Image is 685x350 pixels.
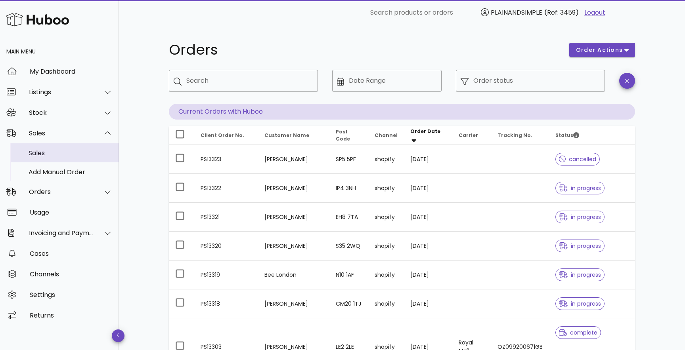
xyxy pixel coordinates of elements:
[497,132,532,139] span: Tracking No.
[258,261,329,289] td: Bee London
[329,126,368,145] th: Post Code
[544,8,579,17] span: (Ref: 3459)
[264,132,309,139] span: Customer Name
[258,174,329,203] td: [PERSON_NAME]
[404,174,452,203] td: [DATE]
[559,185,601,191] span: in progress
[29,149,113,157] div: Sales
[559,243,601,249] span: in progress
[30,209,113,216] div: Usage
[559,330,597,335] span: complete
[368,289,404,318] td: shopify
[368,145,404,174] td: shopify
[368,232,404,261] td: shopify
[30,291,113,299] div: Settings
[194,261,258,289] td: PS13319
[329,145,368,174] td: SP5 5PF
[368,261,404,289] td: shopify
[194,232,258,261] td: PS13320
[559,156,597,162] span: cancelled
[584,8,605,17] a: Logout
[194,145,258,174] td: PS13323
[169,43,560,57] h1: Orders
[258,289,329,318] td: [PERSON_NAME]
[6,11,69,28] img: Huboo Logo
[194,289,258,318] td: PS13318
[194,174,258,203] td: PS13322
[368,174,404,203] td: shopify
[404,126,452,145] th: Order Date: Sorted descending. Activate to remove sorting.
[368,203,404,232] td: shopify
[29,88,94,96] div: Listings
[549,126,635,145] th: Status
[559,301,601,306] span: in progress
[329,261,368,289] td: N10 1AF
[329,174,368,203] td: IP4 3NH
[258,145,329,174] td: [PERSON_NAME]
[410,128,440,135] span: Order Date
[30,250,113,257] div: Cases
[194,203,258,232] td: PS13321
[29,129,94,137] div: Sales
[258,232,329,261] td: [PERSON_NAME]
[201,132,244,139] span: Client Order No.
[258,203,329,232] td: [PERSON_NAME]
[258,126,329,145] th: Customer Name
[491,8,542,17] span: PLAINANDSIMPLE
[576,46,623,54] span: order actions
[29,168,113,176] div: Add Manual Order
[375,132,398,139] span: Channel
[329,289,368,318] td: CM20 1TJ
[404,289,452,318] td: [DATE]
[29,188,94,196] div: Orders
[194,126,258,145] th: Client Order No.
[30,68,113,75] div: My Dashboard
[29,109,94,116] div: Stock
[559,214,601,220] span: in progress
[569,43,635,57] button: order actions
[29,229,94,237] div: Invoicing and Payments
[368,126,404,145] th: Channel
[452,126,491,145] th: Carrier
[404,261,452,289] td: [DATE]
[30,312,113,319] div: Returns
[329,232,368,261] td: S35 2WQ
[169,104,635,120] p: Current Orders with Huboo
[329,203,368,232] td: EH8 7TA
[491,126,549,145] th: Tracking No.
[459,132,478,139] span: Carrier
[336,128,350,142] span: Post Code
[404,145,452,174] td: [DATE]
[555,132,579,139] span: Status
[559,272,601,278] span: in progress
[404,203,452,232] td: [DATE]
[30,270,113,278] div: Channels
[404,232,452,261] td: [DATE]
